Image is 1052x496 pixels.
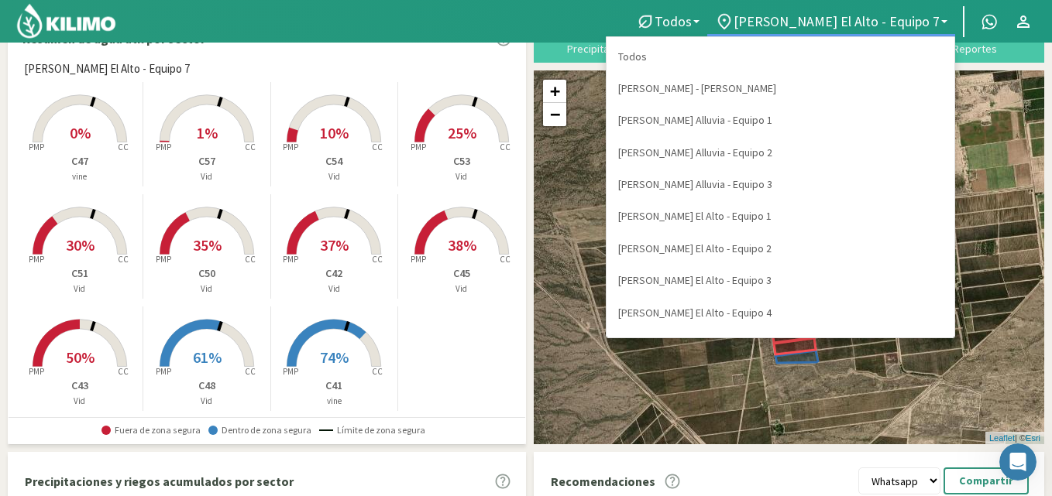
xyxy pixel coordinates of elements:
tspan: PMP [28,142,43,152]
p: Vid [16,282,143,296]
span: [PERSON_NAME] El Alto - Equipo 7 [24,60,190,78]
a: [PERSON_NAME] Alluvia - Equipo 2 [607,137,954,169]
span: 37% [320,235,349,255]
p: Vid [271,282,397,296]
tspan: PMP [156,142,171,152]
p: vine [16,170,143,183]
a: [PERSON_NAME] Alluvia - Equipo 3 [607,169,954,200]
span: 35% [193,235,222,255]
tspan: PMP [156,366,171,377]
tspan: CC [500,254,511,265]
span: 74% [320,347,349,367]
tspan: CC [372,142,383,152]
span: 38% [448,235,476,255]
div: Precipitaciones [546,43,661,54]
span: 10% [320,123,349,142]
button: Compartir [944,467,1029,494]
tspan: CC [245,142,256,152]
p: C50 [143,265,270,282]
p: Recomendaciones [551,472,655,491]
tspan: CC [372,366,383,377]
p: Vid [16,395,143,408]
span: 50% [66,347,95,367]
tspan: CC [372,254,383,265]
p: C47 [16,153,143,169]
a: [PERSON_NAME] El Alto - Equipo 2 [607,233,954,265]
p: Vid [271,170,397,183]
p: Compartir [959,472,1013,490]
a: [PERSON_NAME] El Alto - Equipo 1 [607,200,954,232]
tspan: CC [118,366,129,377]
span: Límite de zona segura [319,425,425,436]
tspan: PMP [28,254,43,265]
p: C53 [398,153,525,169]
a: [PERSON_NAME] El Alto - Equipo 5 [607,329,954,361]
tspan: CC [500,142,511,152]
img: Kilimo [15,2,117,39]
p: C48 [143,378,270,394]
p: C43 [16,378,143,394]
tspan: PMP [283,366,298,377]
p: vine [271,395,397,408]
span: Fuera de zona segura [101,425,201,436]
tspan: PMP [283,142,298,152]
p: C45 [398,265,525,282]
p: C42 [271,265,397,282]
tspan: CC [118,142,129,152]
button: Precipitaciones [541,14,665,55]
tspan: CC [245,366,256,377]
tspan: PMP [411,254,426,265]
span: Todos [655,13,692,29]
a: Zoom in [543,80,566,103]
span: [PERSON_NAME] El Alto - Equipo 7 [734,13,940,29]
p: Vid [143,395,270,408]
p: Vid [143,282,270,296]
span: 25% [448,123,476,142]
tspan: CC [118,254,129,265]
a: [PERSON_NAME] El Alto - Equipo 3 [607,265,954,296]
p: Precipitaciones y riegos acumulados por sector [25,472,294,491]
tspan: PMP [283,254,298,265]
p: C57 [143,153,270,169]
span: 30% [66,235,95,255]
a: Todos [607,41,954,73]
iframe: Intercom live chat [999,443,1037,481]
a: Leaflet [989,433,1015,443]
tspan: PMP [411,142,426,152]
p: C51 [16,265,143,282]
p: C41 [271,378,397,394]
tspan: PMP [28,366,43,377]
p: Vid [143,170,270,183]
button: Reportes [913,14,1037,55]
div: | © [985,432,1044,445]
a: Zoom out [543,103,566,126]
a: [PERSON_NAME] - [PERSON_NAME] [607,73,954,104]
span: 61% [193,347,222,367]
span: 0% [70,123,91,142]
span: 1% [197,123,218,142]
tspan: PMP [156,254,171,265]
a: [PERSON_NAME] Alluvia - Equipo 1 [607,104,954,136]
span: Dentro de zona segura [208,425,311,436]
a: Esri [1026,433,1040,443]
tspan: CC [245,254,256,265]
a: [PERSON_NAME] El Alto - Equipo 4 [607,297,954,329]
div: Reportes [917,43,1032,54]
p: Vid [398,170,525,183]
p: C54 [271,153,397,169]
p: Vid [398,282,525,296]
